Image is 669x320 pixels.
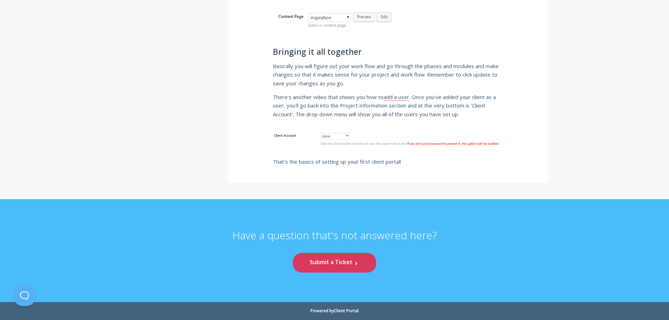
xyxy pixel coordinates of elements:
[334,308,359,314] a: Client Portal
[293,253,376,272] a: Submit a Ticket
[273,157,503,166] p: That's the basics of setting up your first client portal!
[273,62,503,87] p: Basically you will figure out your work flow and go through the phases and modules and make chang...
[310,309,359,313] li: Powered by
[232,229,437,253] p: Have a question that's not answered here?
[273,47,503,56] h3: Bringing it all together
[14,285,35,306] iframe: Toggle Customer Support
[383,93,409,101] a: add a user
[273,93,503,118] p: There's another video that shows you how to . Once you've added your client as a user, you'll go ...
